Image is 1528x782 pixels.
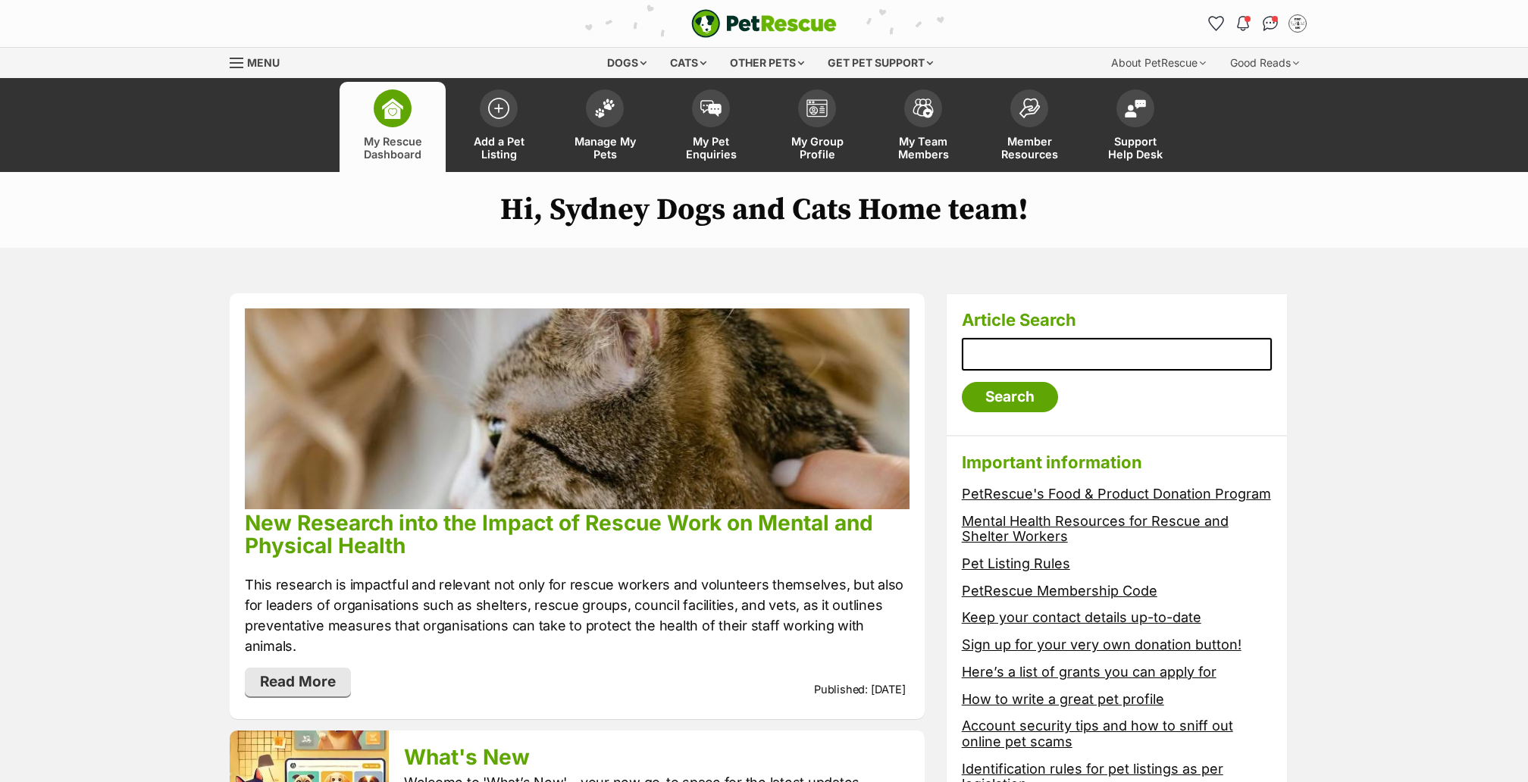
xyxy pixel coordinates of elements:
div: About PetRescue [1101,48,1216,78]
p: Published: [DATE] [814,681,906,698]
img: member-resources-icon-8e73f808a243e03378d46382f2149f9095a855e16c252ad45f914b54edf8863c.svg [1019,98,1040,118]
img: logo-e224e6f780fb5917bec1dbf3a21bbac754714ae5b6737aabdf751b685950b380.svg [691,9,837,38]
a: My Group Profile [764,82,870,172]
a: New Research into the Impact of Rescue Work on Mental and Physical Health [245,510,873,558]
img: team-members-icon-5396bd8760b3fe7c0b43da4ab00e1e3bb1a5d9ba89233759b79545d2d3fc5d0d.svg [913,99,934,118]
img: add-pet-listing-icon-0afa8454b4691262ce3f59096e99ab1cd57d4a30225e0717b998d2c9b9846f56.svg [488,98,509,119]
img: help-desk-icon-fdf02630f3aa405de69fd3d07c3f3aa587a6932b1a1747fa1d2bba05be0121f9.svg [1125,99,1146,117]
span: Member Resources [995,135,1063,161]
div: Other pets [719,48,815,78]
a: My Pet Enquiries [658,82,764,172]
span: Manage My Pets [571,135,639,161]
img: group-profile-icon-3fa3cf56718a62981997c0bc7e787c4b2cf8bcc04b72c1350f741eb67cf2f40e.svg [806,99,828,117]
a: Read More [245,668,351,696]
a: Favourites [1204,11,1228,36]
a: My Rescue Dashboard [340,82,446,172]
div: Cats [659,48,717,78]
img: chat-41dd97257d64d25036548639549fe6c8038ab92f7586957e7f3b1b290dea8141.svg [1263,16,1279,31]
span: Menu [247,56,280,69]
span: My Team Members [889,135,957,161]
a: PetRescue [691,9,837,38]
span: Support Help Desk [1101,135,1169,161]
img: notifications-46538b983faf8c2785f20acdc204bb7945ddae34d4c08c2a6579f10ce5e182be.svg [1237,16,1249,31]
a: Keep your contact details up-to-date [962,609,1201,625]
a: Member Resources [976,82,1082,172]
a: How to write a great pet profile [962,691,1164,707]
a: Mental Health Resources for Rescue and Shelter Workers [962,513,1229,545]
a: Account security tips and how to sniff out online pet scams [962,718,1233,749]
a: Conversations [1258,11,1282,36]
a: Add a Pet Listing [446,82,552,172]
ul: Account quick links [1204,11,1310,36]
span: My Pet Enquiries [677,135,745,161]
img: phpu68lcuz3p4idnkqkn.jpg [245,308,910,509]
p: This research is impactful and relevant not only for rescue workers and volunteers themselves, bu... [245,574,910,656]
h3: Article Search [962,309,1272,330]
button: Notifications [1231,11,1255,36]
h3: Important information [962,452,1272,473]
div: Good Reads [1220,48,1310,78]
span: My Group Profile [783,135,851,161]
a: Pet Listing Rules [962,555,1070,571]
button: My account [1285,11,1310,36]
a: PetRescue Membership Code [962,583,1157,599]
img: manage-my-pets-icon-02211641906a0b7f246fdf0571729dbe1e7629f14944591b6c1af311fb30b64b.svg [594,99,615,118]
input: Search [962,382,1058,412]
a: Support Help Desk [1082,82,1188,172]
a: Sign up for your very own donation button! [962,637,1241,652]
a: My Team Members [870,82,976,172]
div: Dogs [596,48,657,78]
span: My Rescue Dashboard [359,135,427,161]
a: Menu [230,48,290,75]
a: Manage My Pets [552,82,658,172]
span: Add a Pet Listing [465,135,533,161]
div: Get pet support [817,48,944,78]
img: dashboard-icon-eb2f2d2d3e046f16d808141f083e7271f6b2e854fb5c12c21221c1fb7104beca.svg [382,98,403,119]
a: What's New [404,744,530,770]
img: pet-enquiries-icon-7e3ad2cf08bfb03b45e93fb7055b45f3efa6380592205ae92323e6603595dc1f.svg [700,100,722,117]
a: Here’s a list of grants you can apply for [962,664,1216,680]
img: Sydney Dogs and Cats Home profile pic [1290,16,1305,31]
a: PetRescue's Food & Product Donation Program [962,486,1271,502]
